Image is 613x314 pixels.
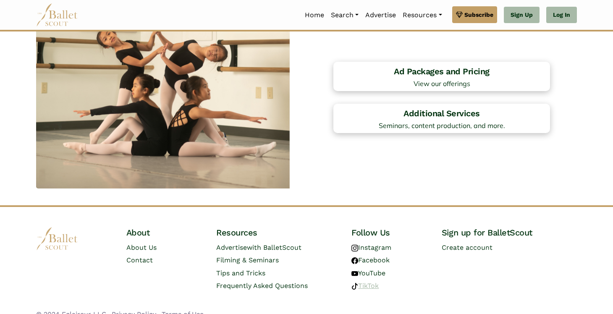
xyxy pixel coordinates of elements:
h4: Additional Services [338,108,545,119]
a: Facebook [351,256,390,264]
a: Resources [399,6,445,24]
a: Advertise [362,6,399,24]
a: Additional Services Seminars, content production, and more. [333,104,550,133]
a: Tips and Tricks [216,269,265,277]
h4: Resources [216,227,351,238]
a: Frequently Asked Questions [216,282,308,290]
a: Home [301,6,327,24]
a: TikTok [351,282,379,290]
h4: Sign up for BalletScout [442,227,577,238]
a: About Us [126,243,157,251]
img: youtube logo [351,270,358,277]
a: Contact [126,256,153,264]
a: Log In [546,7,577,24]
a: YouTube [351,269,385,277]
a: Create account [442,243,492,251]
img: logo [36,227,78,250]
h4: Follow Us [351,227,442,238]
a: Sign Up [504,7,540,24]
span: View our offerings [338,80,545,87]
img: instagram logo [351,245,358,251]
img: facebook logo [351,257,358,264]
h4: About [126,227,217,238]
h4: Ad Packages and Pricing [338,66,545,77]
a: Subscribe [452,6,497,23]
span: with BalletScout [247,243,301,251]
span: Subscribe [464,10,493,19]
a: Advertisewith BalletScout [216,243,301,251]
img: tiktok logo [351,283,358,290]
a: Instagram [351,243,391,251]
a: Filming & Seminars [216,256,279,264]
span: Seminars, content production, and more. [338,122,545,129]
a: Ad Packages and Pricing View our offerings [333,62,550,91]
a: Search [327,6,362,24]
img: gem.svg [456,10,463,19]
